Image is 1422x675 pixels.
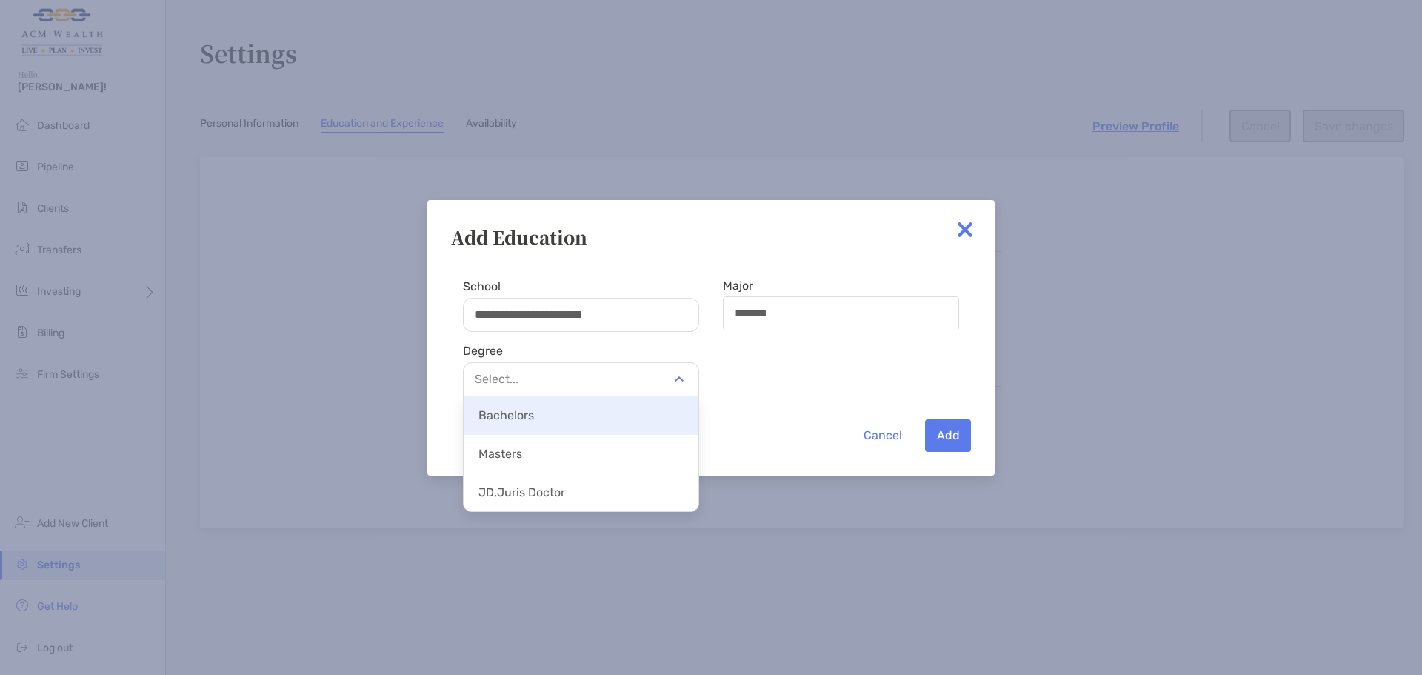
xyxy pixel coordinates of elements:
button: Add [925,419,971,452]
div: Degree [463,344,699,358]
p: Masters [464,437,698,470]
label: Major [723,279,753,292]
label: School [463,279,699,293]
button: Cancel [852,419,913,452]
img: close modal icon [950,215,980,245]
div: Add Education [451,224,971,250]
p: JD, Juris Doctor [464,476,698,509]
p: Bachelors [464,399,698,432]
p: Select... [467,370,702,388]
